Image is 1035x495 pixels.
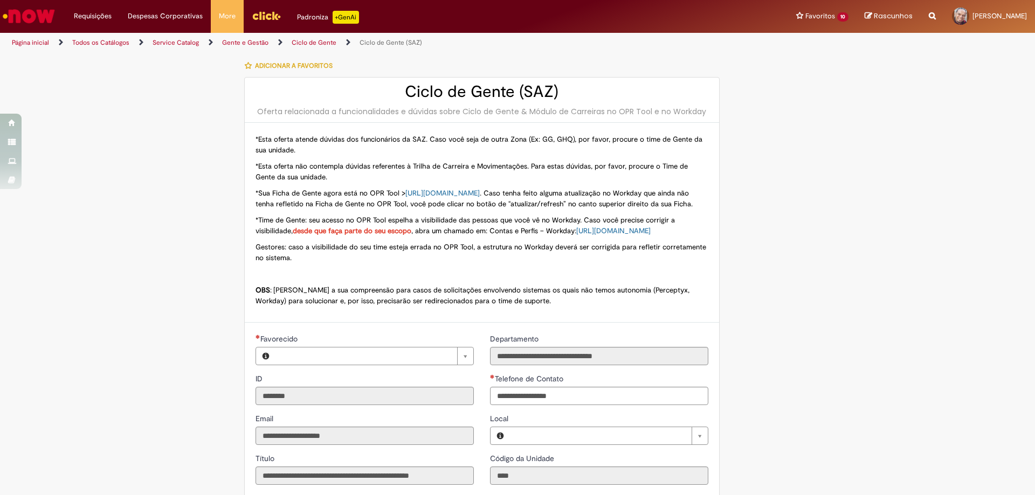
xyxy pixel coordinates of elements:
[256,189,693,208] span: *Sua Ficha de Gente agora está no OPR Tool > . Caso tenha feito alguma atualização no Workday que...
[256,106,708,117] div: Oferta relacionada a funcionalidades e dúvidas sobre Ciclo de Gente & Módulo de Carreiras no OPR ...
[805,11,835,22] span: Favoritos
[490,387,708,405] input: Telefone de Contato
[128,11,203,22] span: Despesas Corporativas
[576,226,651,235] a: [URL][DOMAIN_NAME]
[256,215,675,235] span: *Time de Gente: seu acesso no OPR Tool espelha a visibilidade das pessoas que você vê no Workday....
[260,334,300,344] span: Necessários - Favorecido
[256,347,275,365] button: Favorecido, Visualizar este registro
[256,387,474,405] input: ID
[490,453,556,464] label: Somente leitura - Código da Unidade
[244,54,339,77] button: Adicionar a Favoritos
[12,38,49,47] a: Página inicial
[256,242,706,262] span: Gestores: caso a visibilidade do seu time esteja errada no OPR Tool, a estrutura no Workday dever...
[837,12,848,22] span: 10
[256,285,270,295] strong: OBS
[490,333,541,344] label: Somente leitura - Departamento
[256,454,277,463] span: Somente leitura - Título
[495,374,565,384] span: Telefone de Contato
[256,373,265,384] label: Somente leitura - ID
[72,38,129,47] a: Todos os Catálogos
[252,8,281,24] img: click_logo_yellow_360x200.png
[874,11,913,21] span: Rascunhos
[256,453,277,464] label: Somente leitura - Título
[153,38,199,47] a: Service Catalog
[256,162,688,182] span: *Esta oferta não contempla dúvidas referentes à Trilha de Carreira e Movimentações. Para estas dú...
[256,83,708,101] h2: Ciclo de Gente (SAZ)
[256,135,702,155] span: *Esta oferta atende dúvidas dos funcionários da SAZ. Caso você seja de outra Zona (Ex: GG, GHQ), ...
[865,11,913,22] a: Rascunhos
[256,285,689,305] span: : [PERSON_NAME] a sua compreensão para casos de solicitações envolvendo sistemas os quais não tem...
[256,334,260,339] span: Necessários
[490,414,510,423] span: Local
[972,11,1027,20] span: [PERSON_NAME]
[256,413,275,424] label: Somente leitura - Email
[222,38,268,47] a: Gente e Gestão
[255,61,333,70] span: Adicionar a Favoritos
[360,38,422,47] a: Ciclo de Gente (SAZ)
[490,347,708,365] input: Departamento
[1,5,57,27] img: ServiceNow
[490,454,556,463] span: Somente leitura - Código da Unidade
[293,226,411,235] span: desde que faça parte do seu escopo
[297,11,359,24] div: Padroniza
[292,38,336,47] a: Ciclo de Gente
[490,466,708,485] input: Código da Unidade
[490,374,495,379] span: Obrigatório Preenchido
[275,347,473,365] a: Limpar campo Favorecido
[405,189,480,198] a: [URL][DOMAIN_NAME]
[490,334,541,344] span: Somente leitura - Departamento
[256,466,474,485] input: Título
[256,427,474,445] input: Email
[510,427,708,444] a: Limpar campo Local
[333,11,359,24] p: +GenAi
[8,33,682,53] ul: Trilhas de página
[219,11,236,22] span: More
[491,427,510,444] button: Local, Visualizar este registro
[74,11,112,22] span: Requisições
